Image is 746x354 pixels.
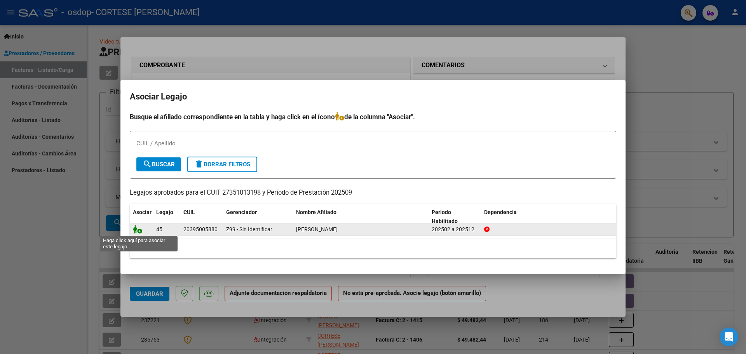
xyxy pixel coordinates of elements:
[130,112,616,122] h4: Busque el afiliado correspondiente en la tabla y haga click en el ícono de la columna "Asociar".
[130,204,153,230] datatable-header-cell: Asociar
[153,204,180,230] datatable-header-cell: Legajo
[432,209,458,224] span: Periodo Habilitado
[481,204,617,230] datatable-header-cell: Dependencia
[194,159,204,169] mat-icon: delete
[223,204,293,230] datatable-header-cell: Gerenciador
[133,209,152,215] span: Asociar
[226,209,257,215] span: Gerenciador
[429,204,481,230] datatable-header-cell: Periodo Habilitado
[183,225,218,234] div: 20395005880
[183,209,195,215] span: CUIL
[296,226,338,232] span: LOPEZ JUAN IGNACIO
[187,157,257,172] button: Borrar Filtros
[293,204,429,230] datatable-header-cell: Nombre Afiliado
[156,226,162,232] span: 45
[143,159,152,169] mat-icon: search
[130,89,616,104] h2: Asociar Legajo
[194,161,250,168] span: Borrar Filtros
[720,328,738,346] div: Open Intercom Messenger
[296,209,336,215] span: Nombre Afiliado
[130,188,616,198] p: Legajos aprobados para el CUIT 27351013198 y Período de Prestación 202509
[143,161,175,168] span: Buscar
[226,226,272,232] span: Z99 - Sin Identificar
[156,209,173,215] span: Legajo
[432,225,478,234] div: 202502 a 202512
[180,204,223,230] datatable-header-cell: CUIL
[136,157,181,171] button: Buscar
[130,239,616,258] div: 1 registros
[484,209,517,215] span: Dependencia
